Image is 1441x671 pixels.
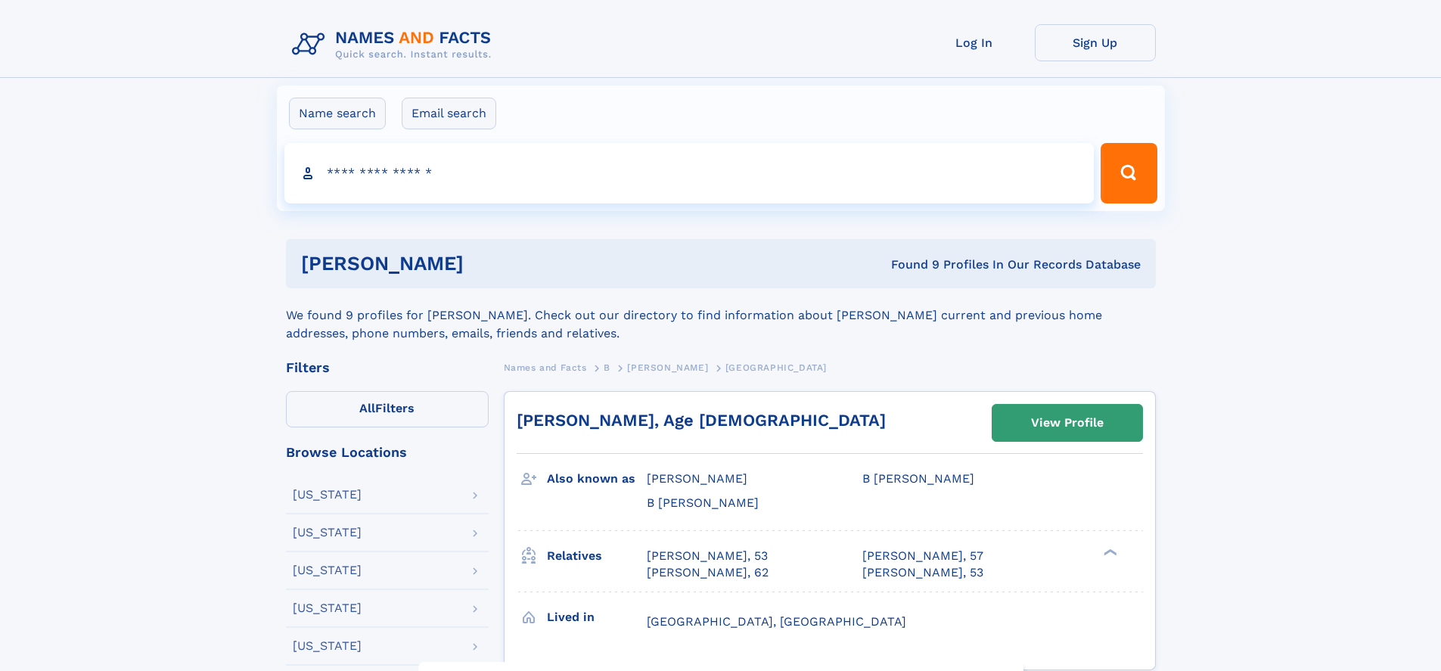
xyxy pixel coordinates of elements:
[293,602,362,614] div: [US_STATE]
[604,362,610,373] span: B
[286,361,489,374] div: Filters
[627,358,708,377] a: [PERSON_NAME]
[992,405,1142,441] a: View Profile
[286,24,504,65] img: Logo Names and Facts
[547,543,647,569] h3: Relatives
[627,362,708,373] span: [PERSON_NAME]
[1100,547,1118,557] div: ❯
[293,564,362,576] div: [US_STATE]
[604,358,610,377] a: B
[293,640,362,652] div: [US_STATE]
[504,358,587,377] a: Names and Facts
[547,466,647,492] h3: Also known as
[402,98,496,129] label: Email search
[1035,24,1156,61] a: Sign Up
[1101,143,1157,203] button: Search Button
[547,604,647,630] h3: Lived in
[286,391,489,427] label: Filters
[677,256,1141,273] div: Found 9 Profiles In Our Records Database
[286,288,1156,343] div: We found 9 profiles for [PERSON_NAME]. Check out our directory to find information about [PERSON_...
[1031,405,1104,440] div: View Profile
[725,362,827,373] span: [GEOGRAPHIC_DATA]
[647,495,759,510] span: B [PERSON_NAME]
[862,471,974,486] span: B [PERSON_NAME]
[284,143,1095,203] input: search input
[914,24,1035,61] a: Log In
[647,548,768,564] a: [PERSON_NAME], 53
[293,489,362,501] div: [US_STATE]
[293,527,362,539] div: [US_STATE]
[517,411,886,430] a: [PERSON_NAME], Age [DEMOGRAPHIC_DATA]
[647,471,747,486] span: [PERSON_NAME]
[301,254,678,273] h1: [PERSON_NAME]
[647,614,906,629] span: [GEOGRAPHIC_DATA], [GEOGRAPHIC_DATA]
[289,98,386,129] label: Name search
[359,401,375,415] span: All
[862,548,983,564] a: [PERSON_NAME], 57
[862,564,983,581] a: [PERSON_NAME], 53
[286,446,489,459] div: Browse Locations
[647,564,769,581] a: [PERSON_NAME], 62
